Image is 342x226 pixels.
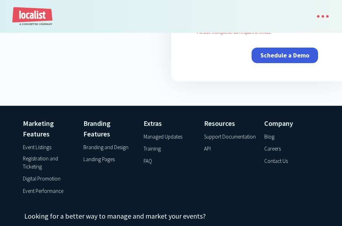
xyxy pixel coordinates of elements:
a: Registration and Ticketing [23,155,78,171]
a: home [12,7,53,26]
label: Please complete this required field. [2,23,123,29]
div: menu [310,9,330,24]
a: Careers [264,145,281,153]
a: Training [144,145,161,153]
h4: Extras [144,118,198,129]
label: Please complete this required field. [2,199,123,205]
label: Please complete this required field. [2,93,123,99]
h4: Marketing Features [23,118,78,139]
a: Contact Us [264,157,288,165]
label: Please complete this required field. [2,164,123,170]
label: Please complete this required field. [2,128,123,135]
a: API [204,145,211,153]
a: FAQ [144,157,152,165]
a: Branding and Design [83,143,128,152]
a: Digital Promotion [23,175,61,183]
h4: Company [264,118,319,129]
h4: Looking for a better way to manage and market your events? [24,211,232,221]
a: Managed Updates [144,133,182,141]
h4: Resources [204,118,259,129]
label: Please complete this required field. [2,58,123,64]
a: Event Performance [23,187,63,195]
a: Blog [264,133,274,141]
h4: Branding Features [83,118,138,139]
a: Support Documentation [204,133,256,141]
a: Event Listings [23,143,51,152]
a: Landing Pages [83,155,115,164]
